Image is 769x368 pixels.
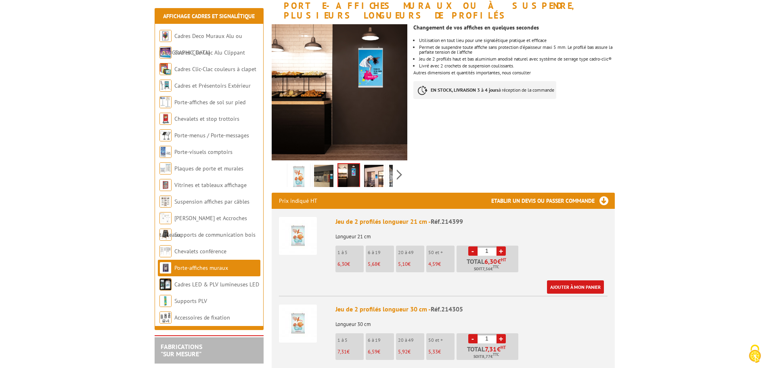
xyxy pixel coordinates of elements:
li: Permet de suspendre toute affiche sans protection d'épaisseur maxi 5 mm. Le profilé bas assure la... [419,45,614,55]
img: Porte-affiches muraux [159,262,172,274]
img: Cookies (fenêtre modale) [745,344,765,364]
a: Supports PLV [174,297,207,305]
p: 50 et + [428,337,455,343]
p: € [428,349,455,355]
span: 5,33 [428,348,438,355]
li: Utilisation en tout lieu pour une signalétique pratique et efficace [419,38,614,43]
a: Accessoires de fixation [174,314,230,321]
span: 7,31 [485,346,497,352]
a: [PERSON_NAME] et Accroches tableaux [159,214,247,238]
img: Accessoires de fixation [159,311,172,324]
span: Soit € [474,266,499,272]
img: Cadres LED & PLV lumineuses LED [159,278,172,290]
p: Total [459,346,518,360]
span: 6,59 [368,348,377,355]
p: € [428,261,455,267]
h3: Etablir un devis ou passer commande [491,193,615,209]
span: 7,56 [482,266,490,272]
strong: EN STOCK, LIVRAISON 3 à 4 jours [431,87,499,93]
p: Livré avec 2 crochets de suspension coulissants. [419,63,614,68]
sup: TTC [493,352,499,357]
img: porte_affiches_214399.jpg [289,165,308,190]
span: 6,30 [484,258,497,265]
img: Cadres Deco Muraux Alu ou Bois [159,30,172,42]
p: 20 à 49 [398,337,424,343]
a: Vitrines et tableaux affichage [174,181,247,189]
span: € [497,346,501,352]
span: 5,92 [398,348,408,355]
p: € [337,261,364,267]
span: 7,31 [337,348,347,355]
a: Porte-affiches de sol sur pied [174,99,245,106]
img: Supports PLV [159,295,172,307]
a: Chevalets conférence [174,248,226,255]
img: Porte-visuels comptoirs [159,146,172,158]
a: Cadres LED & PLV lumineuses LED [174,281,259,288]
div: Jeu de 2 profilés longueur 30 cm - [335,305,608,314]
a: Affichage Cadres et Signalétique [163,13,255,20]
span: 5,68 [368,261,377,267]
sup: HT [501,345,506,350]
p: 6 à 19 [368,250,394,255]
p: € [398,261,424,267]
img: Porte-menus / Porte-messages [159,129,172,141]
span: 5,10 [398,261,408,267]
img: Chevalets et stop trottoirs [159,113,172,125]
img: porte_affiches_muraux_suspendre_214399_1.jpg [338,164,359,189]
a: Plaques de porte et murales [174,165,243,172]
p: € [368,261,394,267]
span: 4,59 [428,261,438,267]
a: Cadres Clic-Clac Alu Clippant [174,49,245,56]
span: 6,30 [337,261,347,267]
img: Cadres Clic-Clac couleurs à clapet [159,63,172,75]
img: Jeu de 2 profilés longueur 30 cm [279,305,317,343]
p: 1 à 5 [337,250,364,255]
a: + [497,334,506,343]
button: Cookies (fenêtre modale) [741,341,769,368]
p: Total [459,258,518,272]
a: + [497,246,506,256]
div: Jeu de 2 profilés longueur 21 cm - [335,217,608,226]
a: Porte-affiches muraux [174,264,228,271]
a: FABRICATIONS"Sur Mesure" [161,343,202,358]
img: porte_affiches_muraux_suspendre_214399.jpg [314,165,333,190]
p: 6 à 19 [368,337,394,343]
p: 1 à 5 [337,337,364,343]
sup: TTC [493,265,499,269]
p: € [337,349,364,355]
img: Chevalets conférence [159,245,172,257]
img: Porte-affiches de sol sur pied [159,96,172,108]
a: Cadres Deco Muraux Alu ou [GEOGRAPHIC_DATA] [159,32,242,56]
p: Longueur 30 cm [335,316,608,327]
span: Soit € [474,353,499,360]
img: porte_affiches_muraux_suspendre_214399_1.jpg [272,24,408,160]
img: Cadres et Présentoirs Extérieur [159,80,172,92]
span: € [497,258,501,265]
img: porte_affiches_muraux_suspendre_214399_3.jpg [389,165,409,190]
p: Prix indiqué HT [279,193,317,209]
a: Porte-visuels comptoirs [174,148,233,156]
p: € [368,349,394,355]
li: Jeu de 2 profilés haut et bas aluminium anodisé naturel avec système de serrage type cadro-clic® [419,57,614,61]
span: Réf.214305 [431,305,463,313]
a: Ajouter à mon panier [547,280,604,294]
span: Réf.214399 [431,217,463,225]
p: Longueur 21 cm [335,228,608,240]
p: 20 à 49 [398,250,424,255]
strong: Changement de vos affiches en quelques secondes [413,24,539,31]
a: Suspension affiches par câbles [174,198,249,205]
a: Chevalets et stop trottoirs [174,115,239,122]
img: porte_affiches_muraux_suspendre_214399_2.jpg [364,165,383,190]
a: - [468,334,478,343]
img: Vitrines et tableaux affichage [159,179,172,191]
img: Jeu de 2 profilés longueur 21 cm [279,217,317,255]
span: Next [396,168,403,181]
div: Autres dimensions et quantités importantes, nous consulter [413,20,620,107]
a: Cadres Clic-Clac couleurs à clapet [174,65,256,73]
img: Plaques de porte et murales [159,162,172,175]
p: € [398,349,424,355]
sup: HT [501,257,506,263]
img: Suspension affiches par câbles [159,196,172,208]
a: Supports de communication bois [174,231,256,238]
a: Porte-menus / Porte-messages [174,132,249,139]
